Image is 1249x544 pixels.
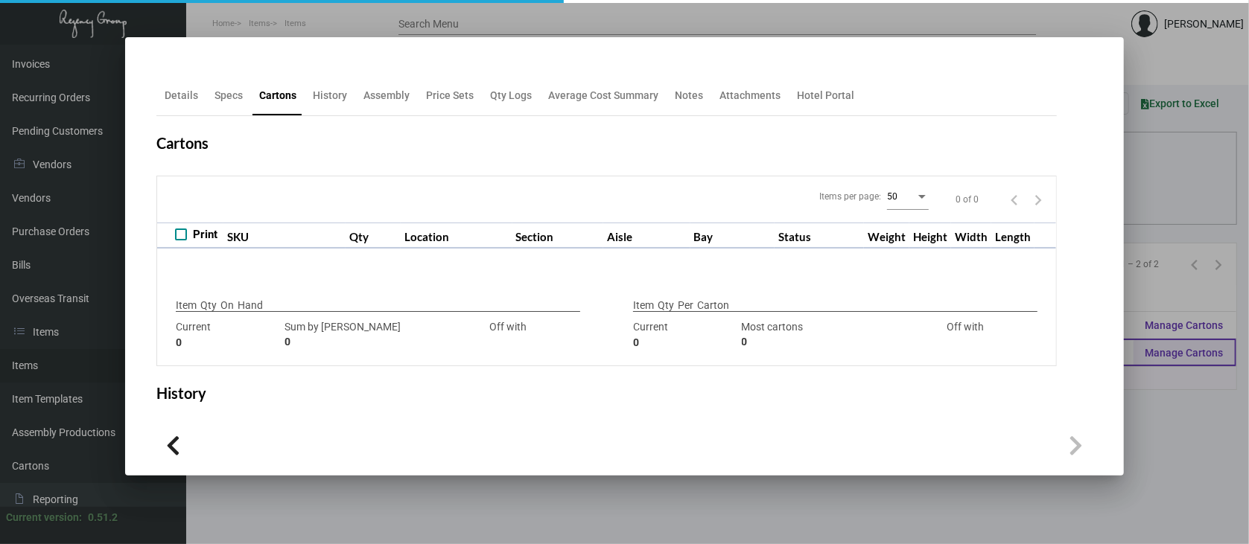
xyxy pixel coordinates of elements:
[401,223,512,249] th: Location
[238,298,263,313] p: Hand
[88,510,118,525] div: 0.51.2
[887,191,897,202] span: 50
[678,298,693,313] p: Per
[1002,188,1026,211] button: Previous page
[6,510,82,525] div: Current version:
[951,223,991,249] th: Width
[864,223,909,249] th: Weight
[719,88,781,103] div: Attachments
[909,223,951,249] th: Height
[658,298,674,313] p: Qty
[193,225,217,243] span: Print
[156,384,206,402] h2: History
[165,88,198,103] div: Details
[346,223,401,249] th: Qty
[313,88,347,103] div: History
[991,223,1035,249] th: Length
[633,298,654,313] p: Item
[285,319,451,351] div: Sum by [PERSON_NAME]
[819,190,881,203] div: Items per page:
[223,223,345,249] th: SKU
[797,88,854,103] div: Hotel Portal
[458,319,559,351] div: Off with
[426,88,474,103] div: Price Sets
[887,191,929,202] mat-select: Items per page:
[548,88,658,103] div: Average Cost Summary
[915,319,1016,351] div: Off with
[490,88,532,103] div: Qty Logs
[176,319,277,351] div: Current
[603,223,690,249] th: Aisle
[259,88,296,103] div: Cartons
[512,223,604,249] th: Section
[690,223,775,249] th: Bay
[956,193,979,206] div: 0 of 0
[363,88,410,103] div: Assembly
[697,298,729,313] p: Carton
[775,223,864,249] th: Status
[156,134,209,152] h2: Cartons
[220,298,234,313] p: On
[742,319,908,351] div: Most cartons
[633,319,734,351] div: Current
[176,298,197,313] p: Item
[214,88,243,103] div: Specs
[200,298,217,313] p: Qty
[1026,188,1050,211] button: Next page
[675,88,703,103] div: Notes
